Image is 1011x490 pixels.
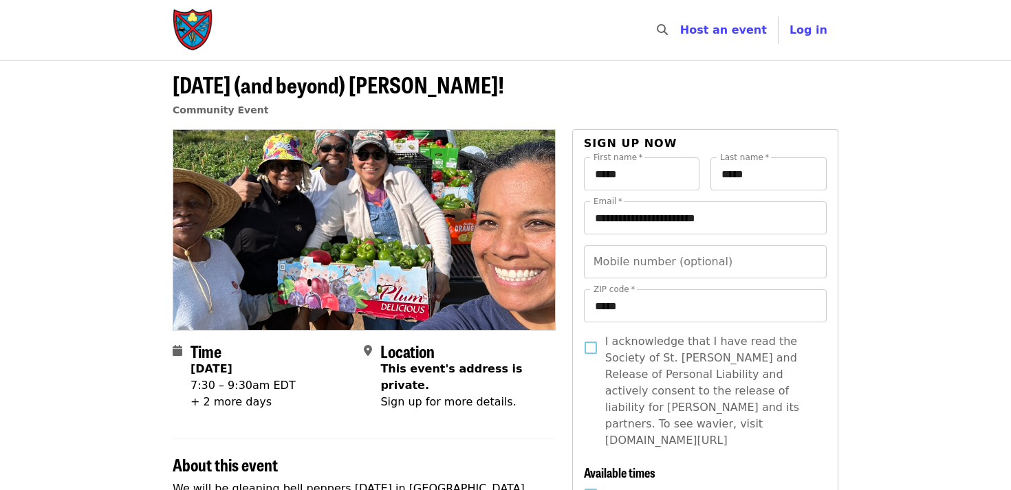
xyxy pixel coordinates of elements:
span: Location [380,339,435,363]
div: + 2 more days [191,394,296,410]
img: Society of St. Andrew - Home [173,8,214,52]
strong: [DATE] [191,362,232,375]
input: Email [584,201,827,234]
label: First name [594,153,643,162]
input: First name [584,157,700,190]
input: Search [676,14,687,47]
input: Last name [710,157,827,190]
span: Available times [584,463,655,481]
i: calendar icon [173,344,182,357]
div: 7:30 – 9:30am EDT [191,377,296,394]
span: Sign up for more details. [380,395,516,408]
span: About this event [173,452,278,476]
i: map-marker-alt icon [364,344,372,357]
span: Log in [790,23,827,36]
input: Mobile number (optional) [584,245,827,278]
i: search icon [657,23,668,36]
img: Labor Day (and beyond) Peppers! organized by Society of St. Andrew [173,130,555,329]
label: ZIP code [594,285,635,293]
a: Community Event [173,104,268,115]
label: Email [594,197,622,205]
button: Log in [779,16,838,44]
input: ZIP code [584,289,827,322]
label: Last name [720,153,769,162]
span: I acknowledge that I have read the Society of St. [PERSON_NAME] and Release of Personal Liability... [605,333,816,449]
span: [DATE] (and beyond) [PERSON_NAME]! [173,68,504,100]
span: Sign up now [584,137,677,150]
span: This event's address is private. [380,362,522,392]
a: Host an event [680,23,767,36]
span: Time [191,339,221,363]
